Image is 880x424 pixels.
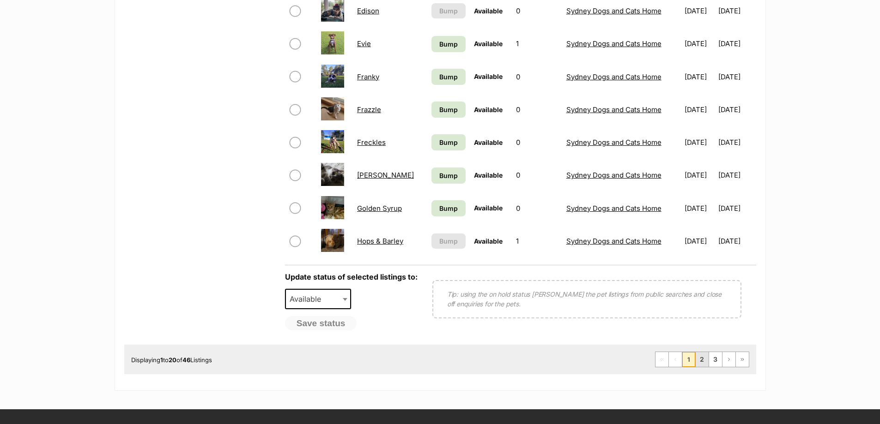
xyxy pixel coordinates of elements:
span: Bump [439,203,458,213]
a: Bump [431,134,465,150]
td: [DATE] [681,61,717,93]
td: [DATE] [718,225,755,257]
a: Sydney Dogs and Cats Home [566,138,662,147]
td: [DATE] [681,28,717,60]
span: First page [655,352,668,367]
a: Freckles [357,138,386,147]
td: 1 [512,28,562,60]
td: [DATE] [681,126,717,158]
td: 0 [512,192,562,224]
a: Last page [736,352,749,367]
a: Evie [357,39,371,48]
a: Sydney Dogs and Cats Home [566,237,662,245]
span: Previous page [669,352,682,367]
span: Available [474,204,503,212]
td: [DATE] [718,126,755,158]
span: Available [474,138,503,146]
a: Bump [431,200,465,216]
span: Page 1 [682,352,695,367]
a: Sydney Dogs and Cats Home [566,6,662,15]
label: Update status of selected listings to: [285,272,418,281]
span: Available [474,106,503,113]
a: Page 3 [709,352,722,367]
span: Available [474,237,503,245]
span: Available [474,7,503,15]
a: Frazzle [357,105,381,114]
a: Sydney Dogs and Cats Home [566,171,662,179]
a: Sydney Dogs and Cats Home [566,39,662,48]
td: [DATE] [681,225,717,257]
a: Hops & Barley [357,237,403,245]
td: 0 [512,159,562,191]
p: Tip: using the on hold status [PERSON_NAME] the pet listings from public searches and close off e... [447,289,727,309]
a: Sydney Dogs and Cats Home [566,204,662,213]
td: 1 [512,225,562,257]
a: Bump [431,167,465,184]
a: Golden Syrup [357,204,402,213]
span: Bump [439,39,458,49]
td: 0 [512,94,562,125]
span: Available [474,40,503,48]
a: Bump [431,102,465,118]
a: Edison [357,6,379,15]
button: Bump [431,233,465,249]
td: [DATE] [718,192,755,224]
a: Bump [431,69,465,85]
a: Bump [431,36,465,52]
button: Save status [285,316,357,331]
span: Bump [439,72,458,82]
strong: 20 [169,356,176,364]
a: Sydney Dogs and Cats Home [566,105,662,114]
td: [DATE] [681,94,717,125]
a: [PERSON_NAME] [357,171,414,179]
a: Page 2 [696,352,709,367]
a: Franky [357,72,379,81]
td: 0 [512,126,562,158]
strong: 46 [182,356,190,364]
button: Bump [431,3,465,18]
span: Available [474,171,503,179]
td: [DATE] [718,94,755,125]
td: [DATE] [718,61,755,93]
span: Available [474,72,503,80]
span: Available [285,289,352,309]
td: [DATE] [718,159,755,191]
nav: Pagination [655,352,749,367]
span: Bump [439,105,458,114]
td: [DATE] [718,28,755,60]
td: [DATE] [681,192,717,224]
span: Bump [439,6,458,16]
span: Bump [439,137,458,147]
td: 0 [512,61,562,93]
a: Next page [722,352,735,367]
span: Bump [439,171,458,180]
a: Sydney Dogs and Cats Home [566,72,662,81]
strong: 1 [160,356,163,364]
span: Bump [439,236,458,246]
span: Available [286,293,330,305]
span: Displaying to of Listings [131,356,212,364]
td: [DATE] [681,159,717,191]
